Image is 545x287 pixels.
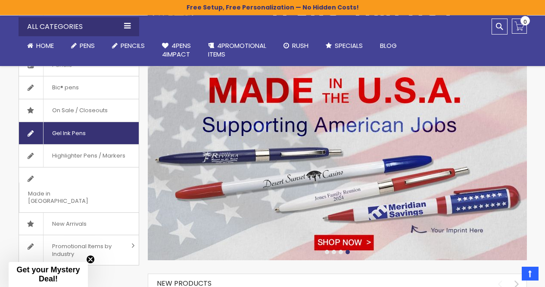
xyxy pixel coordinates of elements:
[19,17,139,36] div: All Categories
[162,41,191,59] span: 4Pens 4impact
[153,36,199,64] a: 4Pens4impact
[19,235,139,265] a: Promotional Items by Industry
[43,76,87,99] span: Bic® pens
[86,255,95,264] button: Close teaser
[208,41,266,59] span: 4PROMOTIONAL ITEMS
[43,213,95,235] span: New Arrivals
[19,76,139,99] a: Bic® pens
[19,183,117,212] span: Made in [GEOGRAPHIC_DATA]
[9,262,88,287] div: Get your Mystery Deal!Close teaser
[292,41,308,50] span: Rush
[335,41,363,50] span: Specials
[474,264,545,287] iframe: Google Customer Reviews
[62,36,103,55] a: Pens
[19,167,139,212] a: Made in [GEOGRAPHIC_DATA]
[371,36,405,55] a: Blog
[148,58,527,260] img: /custom-pens/usa-made-pens.html
[199,36,275,64] a: 4PROMOTIONALITEMS
[19,213,139,235] a: New Arrivals
[523,18,527,26] span: 0
[275,36,317,55] a: Rush
[19,99,139,122] a: On Sale / Closeouts
[16,265,80,283] span: Get your Mystery Deal!
[317,36,371,55] a: Specials
[103,36,153,55] a: Pencils
[43,99,116,122] span: On Sale / Closeouts
[19,122,139,145] a: Gel Ink Pens
[80,41,95,50] span: Pens
[19,36,62,55] a: Home
[512,19,527,34] a: 0
[36,41,54,50] span: Home
[43,235,128,265] span: Promotional Items by Industry
[43,122,94,145] span: Gel Ink Pens
[121,41,145,50] span: Pencils
[380,41,397,50] span: Blog
[19,145,139,167] a: Highlighter Pens / Markers
[43,145,134,167] span: Highlighter Pens / Markers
